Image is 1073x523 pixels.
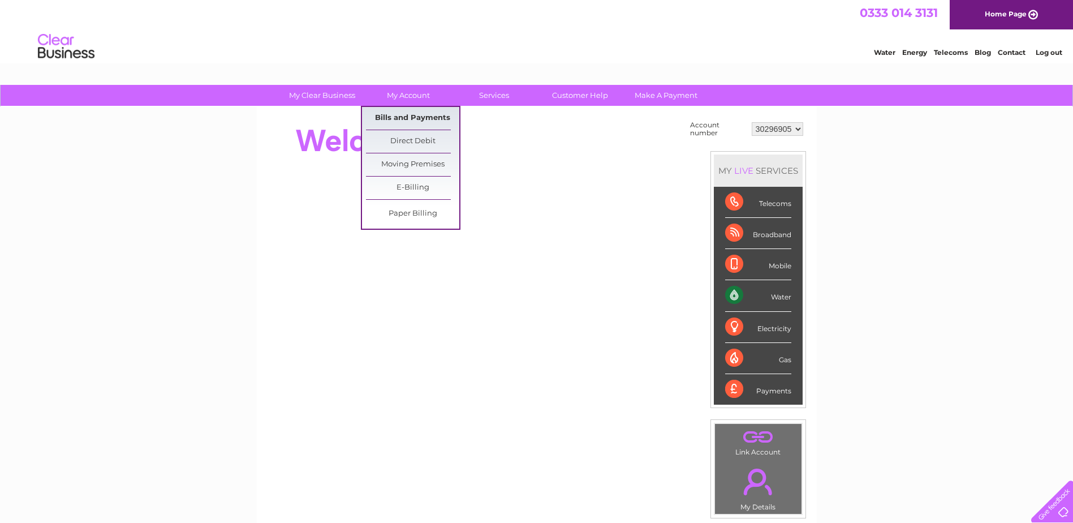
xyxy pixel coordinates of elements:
[447,85,541,106] a: Services
[37,29,95,64] img: logo.png
[725,187,791,218] div: Telecoms
[725,249,791,280] div: Mobile
[718,462,799,501] a: .
[725,280,791,311] div: Water
[732,165,756,176] div: LIVE
[366,177,459,199] a: E-Billing
[619,85,713,106] a: Make A Payment
[725,374,791,405] div: Payments
[366,203,459,225] a: Paper Billing
[725,312,791,343] div: Electricity
[874,48,895,57] a: Water
[975,48,991,57] a: Blog
[718,427,799,447] a: .
[275,85,369,106] a: My Clear Business
[714,423,802,459] td: Link Account
[714,459,802,515] td: My Details
[934,48,968,57] a: Telecoms
[366,153,459,176] a: Moving Premises
[725,218,791,249] div: Broadband
[366,107,459,130] a: Bills and Payments
[687,118,749,140] td: Account number
[725,343,791,374] div: Gas
[1036,48,1062,57] a: Log out
[361,85,455,106] a: My Account
[533,85,627,106] a: Customer Help
[860,6,938,20] a: 0333 014 3131
[998,48,1025,57] a: Contact
[902,48,927,57] a: Energy
[714,155,803,187] div: MY SERVICES
[366,130,459,153] a: Direct Debit
[270,6,804,55] div: Clear Business is a trading name of Verastar Limited (registered in [GEOGRAPHIC_DATA] No. 3667643...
